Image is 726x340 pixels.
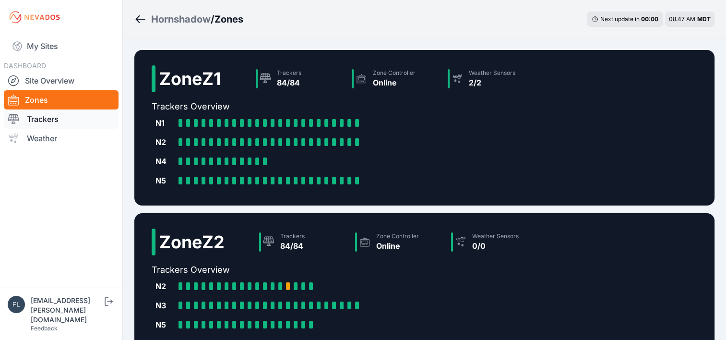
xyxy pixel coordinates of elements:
div: 84/84 [277,77,301,88]
div: 2/2 [469,77,515,88]
img: plsmith@sundt.com [8,296,25,313]
div: [EMAIL_ADDRESS][PERSON_NAME][DOMAIN_NAME] [31,296,103,325]
div: 0/0 [472,240,519,252]
span: / [211,12,214,26]
div: Trackers [277,69,301,77]
a: Weather Sensors0/0 [447,229,543,255]
a: Site Overview [4,71,119,90]
div: Zone Controller [376,232,419,240]
a: Trackers84/84 [252,65,348,92]
div: N5 [155,175,175,186]
a: My Sites [4,35,119,58]
a: Weather Sensors2/2 [444,65,540,92]
h2: Trackers Overview [152,100,540,113]
span: DASHBOARD [4,61,46,70]
a: Hornshadow [151,12,211,26]
div: Weather Sensors [472,232,519,240]
img: Nevados [8,10,61,25]
a: Feedback [31,325,58,332]
div: Weather Sensors [469,69,515,77]
span: Next update in [600,15,640,23]
span: 08:47 AM [669,15,695,23]
nav: Breadcrumb [134,7,243,32]
div: N5 [155,319,175,330]
div: N2 [155,136,175,148]
h2: Trackers Overview [152,263,543,277]
div: Zone Controller [373,69,416,77]
a: Trackers [4,109,119,129]
span: MDT [697,15,711,23]
div: N3 [155,300,175,311]
div: 00 : 00 [641,15,658,23]
div: 84/84 [280,240,305,252]
div: N4 [155,156,175,167]
h2: Zone Z2 [159,232,225,252]
a: Trackers84/84 [255,229,351,255]
h3: Zones [214,12,243,26]
div: Online [376,240,419,252]
div: N2 [155,280,175,292]
div: Online [373,77,416,88]
a: Weather [4,129,119,148]
div: N1 [155,117,175,129]
div: Trackers [280,232,305,240]
h2: Zone Z1 [159,69,221,88]
a: Zones [4,90,119,109]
